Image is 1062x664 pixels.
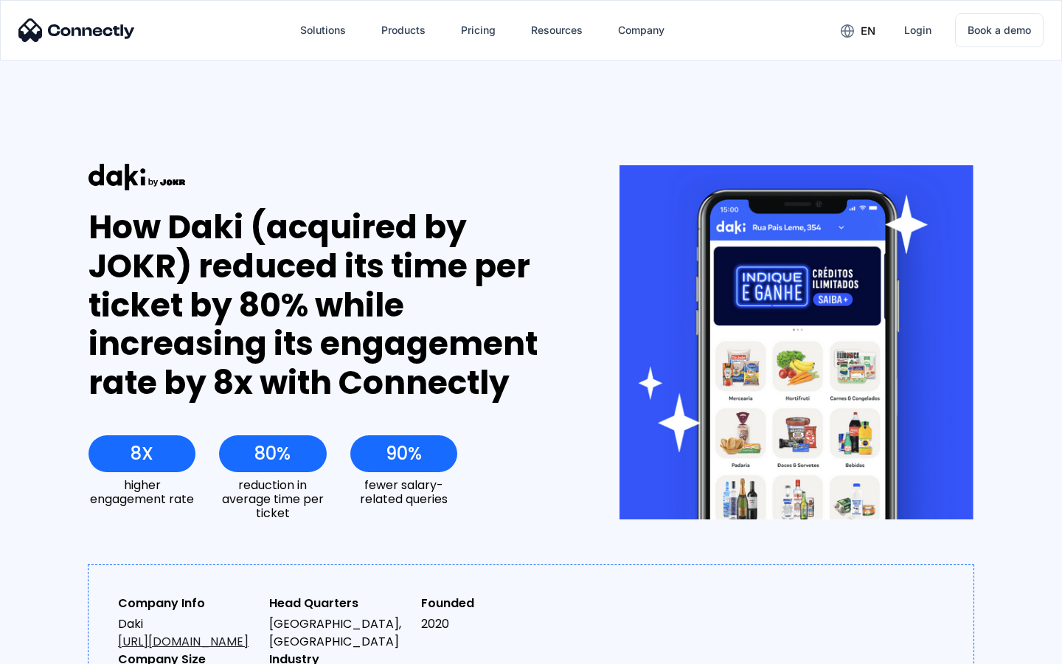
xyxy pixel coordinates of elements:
div: Solutions [288,13,358,48]
img: Connectly Logo [18,18,135,42]
div: fewer salary-related queries [350,478,457,506]
div: Company Info [118,595,257,612]
div: higher engagement rate [88,478,195,506]
div: 80% [254,443,291,464]
div: reduction in average time per ticket [219,478,326,521]
a: Pricing [449,13,507,48]
div: Solutions [300,20,346,41]
div: 8X [131,443,153,464]
a: Book a demo [955,13,1044,47]
div: [GEOGRAPHIC_DATA], [GEOGRAPHIC_DATA] [269,615,409,651]
ul: Language list [29,638,88,659]
div: Daki [118,615,257,651]
a: [URL][DOMAIN_NAME] [118,633,249,650]
div: Products [381,20,426,41]
a: Login [892,13,943,48]
div: 2020 [421,615,560,633]
div: Company [618,20,664,41]
div: en [861,21,875,41]
div: Resources [531,20,583,41]
div: Pricing [461,20,496,41]
div: 90% [386,443,422,464]
aside: Language selected: English [15,638,88,659]
div: en [829,19,886,41]
div: How Daki (acquired by JOKR) reduced its time per ticket by 80% while increasing its engagement ra... [88,208,566,403]
div: Head Quarters [269,595,409,612]
div: Company [606,13,676,48]
div: Founded [421,595,560,612]
div: Resources [519,13,594,48]
div: Login [904,20,931,41]
div: Products [369,13,437,48]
